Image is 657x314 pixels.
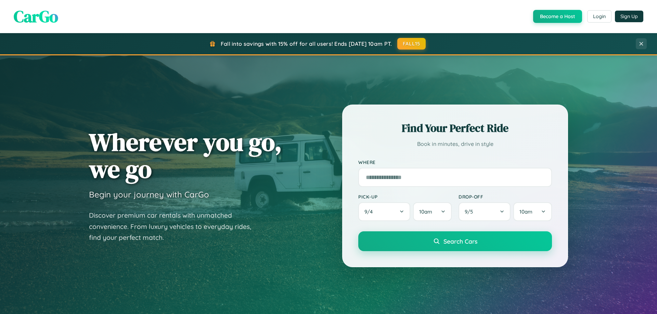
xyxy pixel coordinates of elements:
[89,128,282,182] h1: Wherever you go, we go
[14,5,58,28] span: CarGo
[513,202,552,221] button: 10am
[89,210,260,243] p: Discover premium car rentals with unmatched convenience. From luxury vehicles to everyday rides, ...
[358,202,410,221] button: 9/4
[615,11,643,22] button: Sign Up
[364,208,376,215] span: 9 / 4
[587,10,611,23] button: Login
[221,40,392,47] span: Fall into savings with 15% off for all users! Ends [DATE] 10am PT.
[459,194,552,200] label: Drop-off
[397,38,426,50] button: FALL15
[413,202,452,221] button: 10am
[358,194,452,200] label: Pick-up
[358,121,552,136] h2: Find Your Perfect Ride
[358,139,552,149] p: Book in minutes, drive in style
[533,10,582,23] button: Become a Host
[459,202,511,221] button: 9/5
[519,208,532,215] span: 10am
[358,231,552,251] button: Search Cars
[443,237,477,245] span: Search Cars
[89,189,209,200] h3: Begin your journey with CarGo
[358,159,552,165] label: Where
[465,208,476,215] span: 9 / 5
[419,208,432,215] span: 10am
